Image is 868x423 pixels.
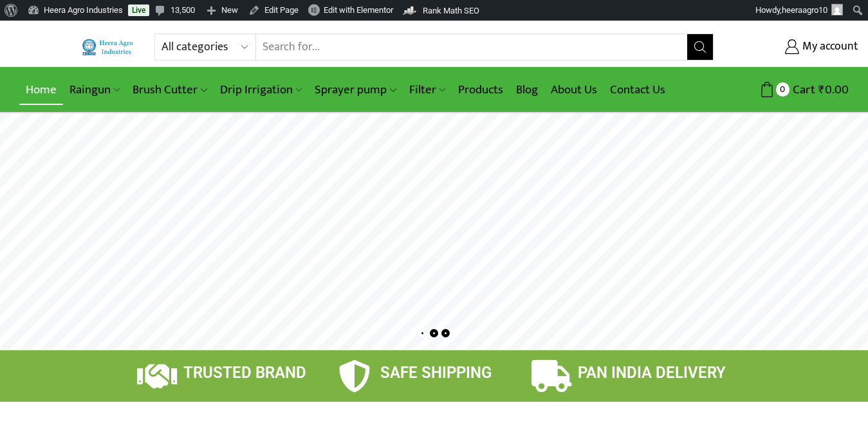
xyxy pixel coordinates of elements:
a: Sprayer pump [308,75,402,105]
bdi: 0.00 [818,80,849,100]
span: ₹ [818,80,825,100]
a: Live [128,5,149,16]
span: 0 [776,82,790,96]
a: 0 Cart ₹0.00 [726,78,849,102]
span: SAFE SHIPPING [380,364,492,382]
a: Filter [403,75,452,105]
a: My account [733,35,858,59]
span: Cart [790,81,815,99]
a: Brush Cutter [126,75,213,105]
button: Search button [687,34,713,60]
a: About Us [544,75,604,105]
a: Blog [510,75,544,105]
input: Search for... [256,34,687,60]
span: heeraagro10 [782,5,827,15]
a: Home [19,75,63,105]
a: Raingun [63,75,126,105]
span: TRUSTED BRAND [183,364,306,382]
a: Products [452,75,510,105]
a: Drip Irrigation [214,75,308,105]
span: Rank Math SEO [423,6,479,15]
span: My account [799,39,858,55]
span: PAN INDIA DELIVERY [578,364,726,382]
span: Edit with Elementor [324,5,393,15]
a: Contact Us [604,75,672,105]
